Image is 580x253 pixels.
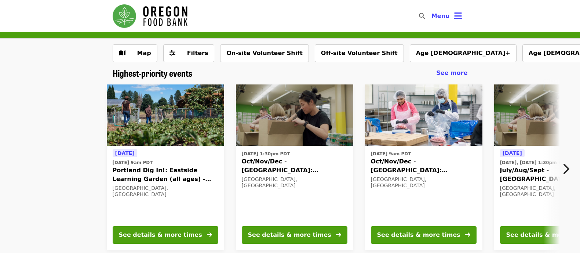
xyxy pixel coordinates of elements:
button: See details & more times [242,226,347,244]
div: [GEOGRAPHIC_DATA], [GEOGRAPHIC_DATA] [242,176,347,189]
img: Oct/Nov/Dec - Portland: Repack/Sort (age 8+) organized by Oregon Food Bank [236,84,353,146]
a: Highest-priority events [113,68,192,79]
img: Oct/Nov/Dec - Beaverton: Repack/Sort (age 10+) organized by Oregon Food Bank [365,84,482,146]
time: [DATE] 1:30pm PDT [242,151,290,157]
img: Portland Dig In!: Eastside Learning Garden (all ages) - Aug/Sept/Oct organized by Oregon Food Bank [107,84,224,146]
div: See details & more times [119,231,202,239]
i: map icon [119,50,125,57]
button: See details & more times [113,226,218,244]
div: See details & more times [377,231,460,239]
button: Age [DEMOGRAPHIC_DATA]+ [410,44,517,62]
span: Map [137,50,151,57]
a: See details for "Portland Dig In!: Eastside Learning Garden (all ages) - Aug/Sept/Oct" [107,84,224,250]
button: On-site Volunteer Shift [220,44,309,62]
img: Oregon Food Bank - Home [113,4,187,28]
i: arrow-right icon [465,231,470,238]
button: Show map view [113,44,157,62]
span: Oct/Nov/Dec - [GEOGRAPHIC_DATA]: Repack/Sort (age [DEMOGRAPHIC_DATA]+) [242,157,347,175]
button: See details & more times [371,226,477,244]
span: Highest-priority events [113,66,192,79]
span: Portland Dig In!: Eastside Learning Garden (all ages) - Aug/Sept/Oct [113,166,218,184]
i: arrow-right icon [336,231,341,238]
span: Menu [431,12,450,19]
button: Filters (0 selected) [163,44,215,62]
time: [DATE] 9am PDT [113,159,153,166]
button: Next item [556,159,580,179]
span: Oct/Nov/Dec - [GEOGRAPHIC_DATA]: Repack/Sort (age [DEMOGRAPHIC_DATA]+) [371,157,477,175]
div: Highest-priority events [107,68,474,79]
div: [GEOGRAPHIC_DATA], [GEOGRAPHIC_DATA] [371,176,477,189]
i: chevron-right icon [562,162,569,176]
time: [DATE] 9am PDT [371,151,411,157]
a: See details for "Oct/Nov/Dec - Beaverton: Repack/Sort (age 10+)" [365,84,482,250]
i: arrow-right icon [207,231,212,238]
span: Filters [187,50,208,57]
button: Off-site Volunteer Shift [315,44,404,62]
span: [DATE] [115,150,135,156]
i: bars icon [454,11,462,21]
div: See details & more times [248,231,331,239]
a: See more [436,69,467,77]
div: [GEOGRAPHIC_DATA], [GEOGRAPHIC_DATA] [113,185,218,198]
time: [DATE], [DATE] 1:30pm PDT [500,159,568,166]
input: Search [429,7,435,25]
i: search icon [419,12,425,19]
button: Toggle account menu [426,7,468,25]
a: See details for "Oct/Nov/Dec - Portland: Repack/Sort (age 8+)" [236,84,353,250]
span: [DATE] [503,150,522,156]
span: See more [436,69,467,76]
i: sliders-h icon [169,50,175,57]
